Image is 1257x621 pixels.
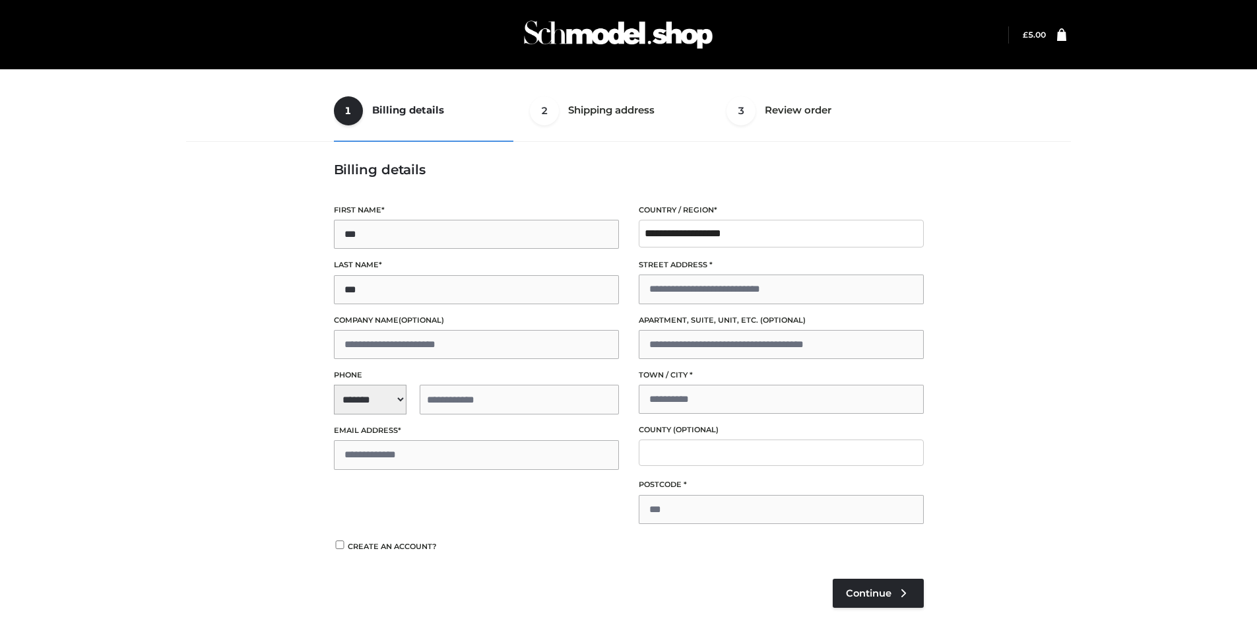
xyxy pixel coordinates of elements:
[334,162,924,178] h3: Billing details
[639,259,924,271] label: Street address
[334,259,619,271] label: Last name
[334,204,619,216] label: First name
[760,315,806,325] span: (optional)
[1023,30,1046,40] bdi: 5.00
[639,369,924,381] label: Town / City
[334,540,346,549] input: Create an account?
[334,314,619,327] label: Company name
[348,542,437,551] span: Create an account?
[673,425,719,434] span: (optional)
[334,369,619,381] label: Phone
[1023,30,1046,40] a: £5.00
[833,579,924,608] a: Continue
[639,204,924,216] label: Country / Region
[639,424,924,436] label: County
[846,587,891,599] span: Continue
[1023,30,1028,40] span: £
[334,424,619,437] label: Email address
[519,9,717,61] img: Schmodel Admin 964
[399,315,444,325] span: (optional)
[639,478,924,491] label: Postcode
[639,314,924,327] label: Apartment, suite, unit, etc.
